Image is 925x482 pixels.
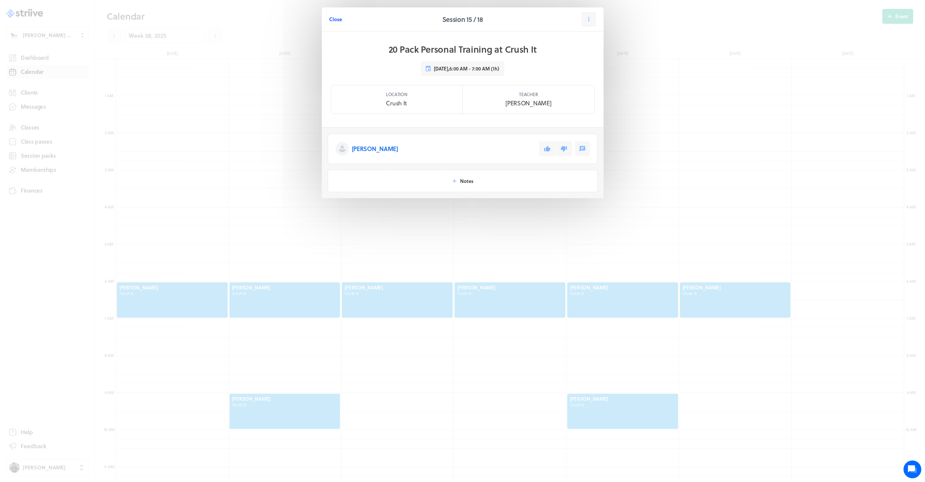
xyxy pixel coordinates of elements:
[10,115,138,124] p: Find an answer quickly
[442,14,483,24] h2: Session 15 / 18
[352,144,398,153] p: [PERSON_NAME]
[11,36,137,48] h1: Hi [PERSON_NAME]
[329,16,342,23] span: Close
[505,99,551,108] p: [PERSON_NAME]
[11,86,137,101] button: New conversation
[328,170,598,192] button: Notes
[421,61,504,76] button: [DATE],6:00 AM - 7:00 AM (1h)
[22,128,132,142] input: Search articles
[386,91,407,97] p: Location
[903,460,921,478] iframe: gist-messenger-bubble-iframe
[11,49,137,73] h2: We're here to help. Ask us anything!
[386,99,407,108] p: Crush It
[460,178,473,184] span: Notes
[329,12,342,27] button: Close
[48,91,89,97] span: New conversation
[519,91,538,97] p: Teacher
[389,43,537,55] h1: 20 Pack Personal Training at Crush It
